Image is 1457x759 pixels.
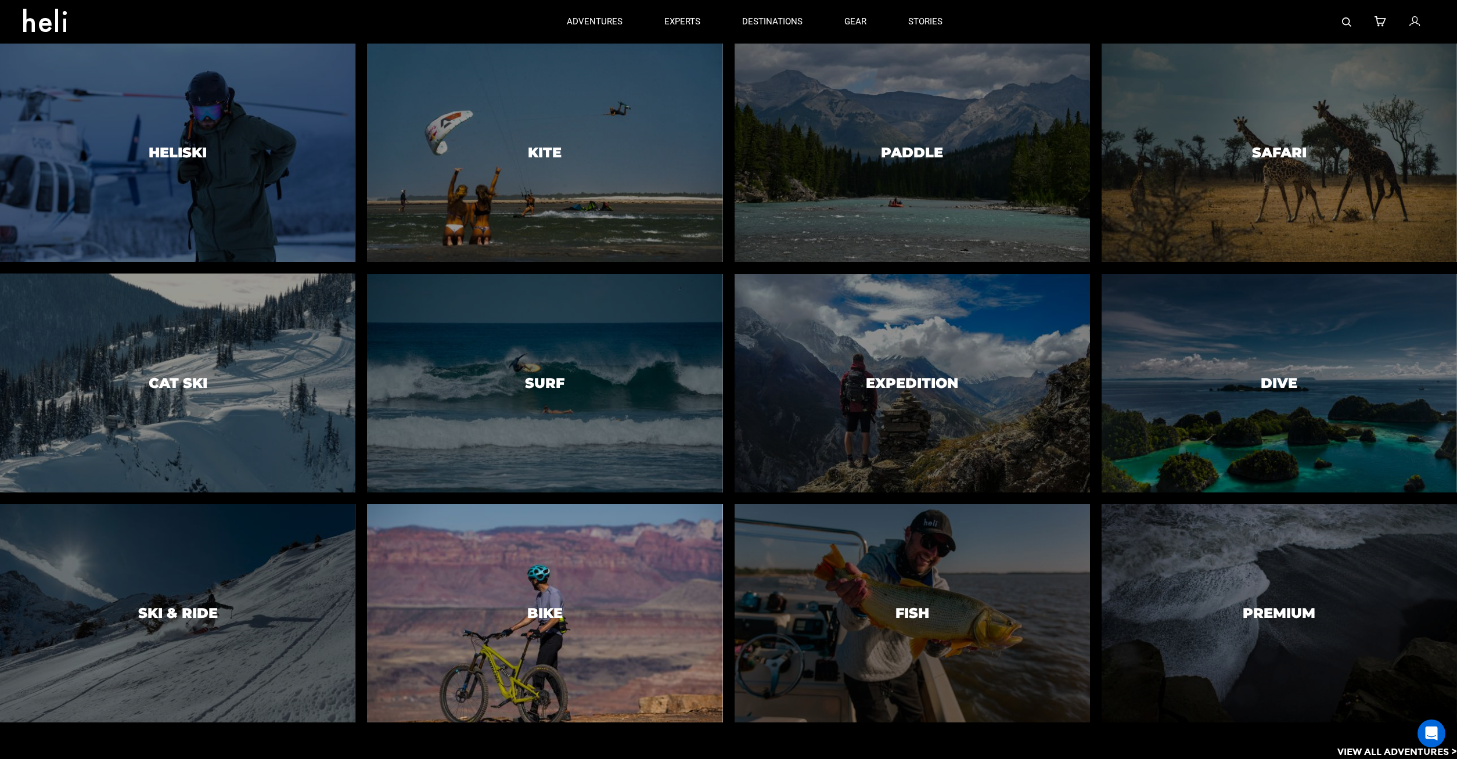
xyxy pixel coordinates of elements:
h3: Safari [1252,145,1307,160]
h3: Heliski [149,145,207,160]
p: destinations [742,16,803,28]
h3: Fish [895,606,929,621]
h3: Surf [525,375,564,390]
h3: Expedition [866,375,958,390]
h3: Ski & Ride [138,606,218,621]
h3: Kite [528,145,562,160]
h3: Premium [1243,606,1315,621]
a: PremiumPremium image [1102,504,1457,722]
div: Open Intercom Messenger [1418,720,1445,747]
p: experts [664,16,700,28]
h3: Bike [527,606,563,621]
p: adventures [567,16,623,28]
h3: Dive [1261,375,1297,390]
p: View All Adventures > [1337,746,1457,759]
h3: Cat Ski [149,375,207,390]
h3: Paddle [881,145,943,160]
img: search-bar-icon.svg [1342,17,1351,27]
